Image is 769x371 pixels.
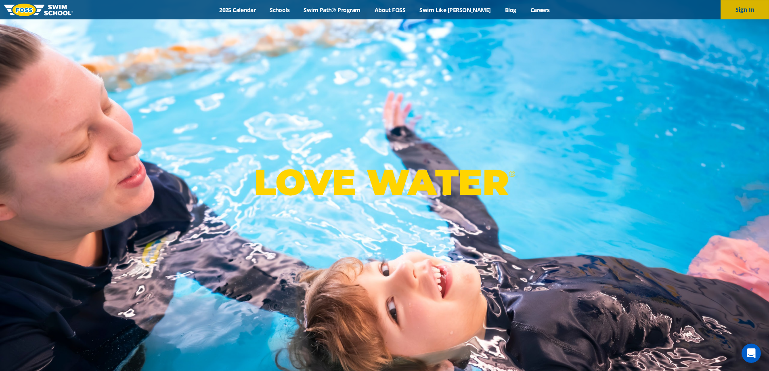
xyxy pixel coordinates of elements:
[4,4,73,16] img: FOSS Swim School Logo
[523,6,557,14] a: Careers
[509,169,515,179] sup: ®
[413,6,498,14] a: Swim Like [PERSON_NAME]
[212,6,263,14] a: 2025 Calendar
[742,344,761,363] iframe: Intercom live chat
[498,6,523,14] a: Blog
[263,6,297,14] a: Schools
[297,6,367,14] a: Swim Path® Program
[367,6,413,14] a: About FOSS
[254,161,515,204] p: LOVE WATER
